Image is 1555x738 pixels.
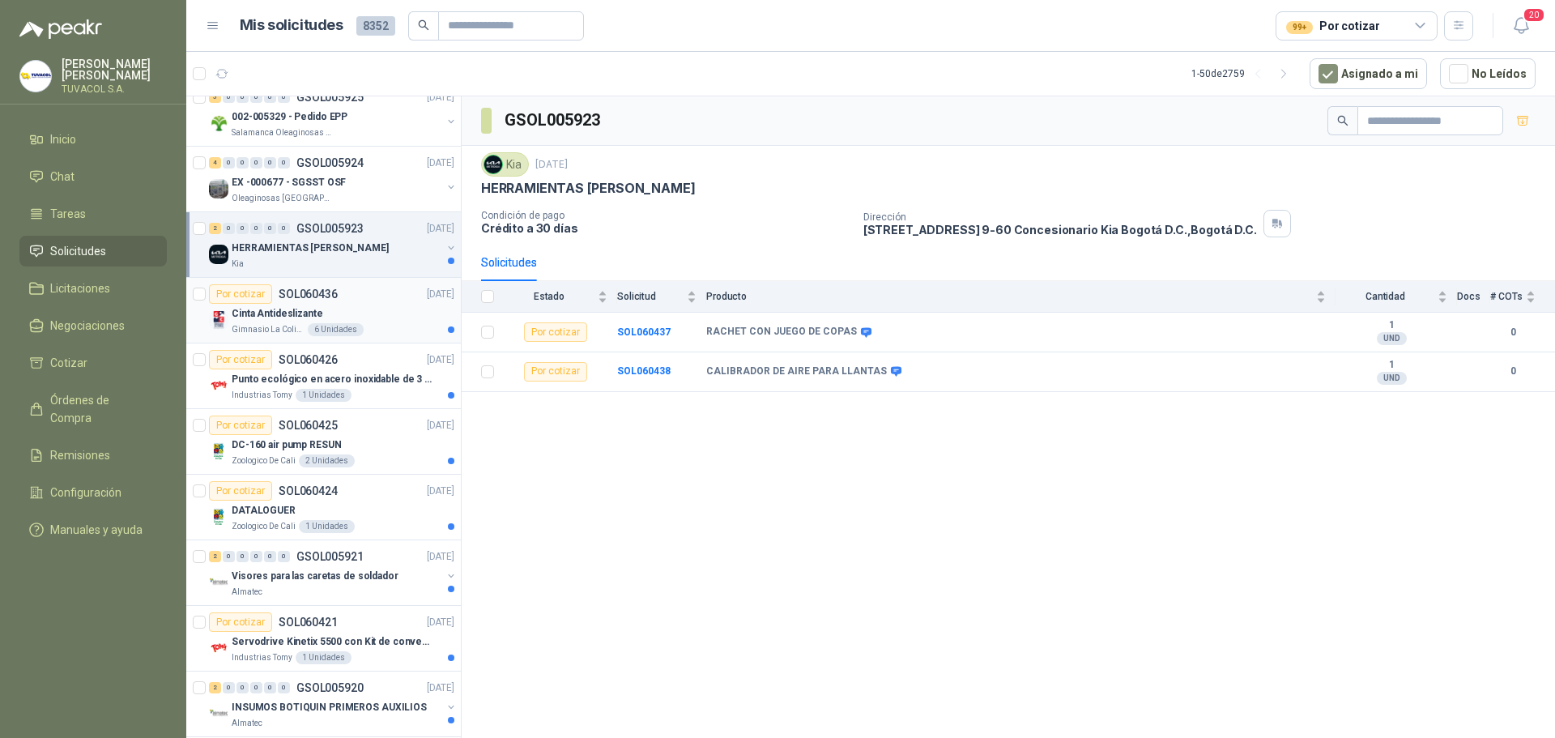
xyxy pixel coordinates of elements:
[232,126,334,139] p: Salamanca Oleaginosas SAS
[299,520,355,533] div: 1 Unidades
[427,352,454,368] p: [DATE]
[264,157,276,169] div: 0
[481,210,850,221] p: Condición de pago
[296,157,364,169] p: GSOL005924
[617,326,671,338] a: SOL060437
[1286,21,1313,34] div: 99+
[427,418,454,433] p: [DATE]
[427,484,454,499] p: [DATE]
[232,241,389,256] p: HERRAMIENTAS [PERSON_NAME]
[209,284,272,304] div: Por cotizar
[427,680,454,696] p: [DATE]
[505,108,603,133] h3: GSOL005923
[19,440,167,471] a: Remisiones
[232,306,323,322] p: Cinta Antideslizante
[706,281,1336,313] th: Producto
[232,437,341,453] p: DC-160 air pump RESUN
[1336,359,1447,372] b: 1
[186,475,461,540] a: Por cotizarSOL060424[DATE] Company LogoDATALOGUERZoologico De Cali1 Unidades
[1310,58,1427,89] button: Asignado a mi
[299,454,355,467] div: 2 Unidades
[279,354,338,365] p: SOL060426
[209,92,221,103] div: 5
[427,221,454,237] p: [DATE]
[232,389,292,402] p: Industrias Tomy
[481,221,850,235] p: Crédito a 30 días
[279,616,338,628] p: SOL060421
[209,153,458,205] a: 4 0 0 0 0 0 GSOL005924[DATE] Company LogoEX -000677 - SGSST OSFOleaginosas [GEOGRAPHIC_DATA][PERS...
[232,520,296,533] p: Zoologico De Cali
[524,362,587,382] div: Por cotizar
[1286,17,1379,35] div: Por cotizar
[250,223,262,234] div: 0
[296,92,364,103] p: GSOL005925
[264,223,276,234] div: 0
[209,310,228,330] img: Company Logo
[223,223,235,234] div: 0
[278,157,290,169] div: 0
[279,420,338,431] p: SOL060425
[236,157,249,169] div: 0
[209,507,228,527] img: Company Logo
[209,678,458,730] a: 2 0 0 0 0 0 GSOL005920[DATE] Company LogoINSUMOS BOTIQUIN PRIMEROS AUXILIOSAlmatec
[209,416,272,435] div: Por cotizar
[617,365,671,377] b: SOL060438
[250,682,262,693] div: 0
[1336,281,1457,313] th: Cantidad
[1440,58,1536,89] button: No Leídos
[278,92,290,103] div: 0
[250,551,262,562] div: 0
[232,651,292,664] p: Industrias Tomy
[19,161,167,192] a: Chat
[62,58,167,81] p: [PERSON_NAME] [PERSON_NAME]
[706,365,887,378] b: CALIBRADOR DE AIRE PARA LLANTAS
[706,326,857,339] b: RACHET CON JUEGO DE COPAS
[50,521,143,539] span: Manuales y ayuda
[232,717,262,730] p: Almatec
[232,323,305,336] p: Gimnasio La Colina
[296,551,364,562] p: GSOL005921
[209,704,228,723] img: Company Logo
[232,700,427,715] p: INSUMOS BOTIQUIN PRIMEROS AUXILIOS
[1337,115,1348,126] span: search
[209,219,458,271] a: 2 0 0 0 0 0 GSOL005923[DATE] Company LogoHERRAMIENTAS [PERSON_NAME]Kia
[50,242,106,260] span: Solicitudes
[427,156,454,171] p: [DATE]
[232,192,334,205] p: Oleaginosas [GEOGRAPHIC_DATA][PERSON_NAME]
[1457,281,1490,313] th: Docs
[186,278,461,343] a: Por cotizarSOL060436[DATE] Company LogoCinta AntideslizanteGimnasio La Colina6 Unidades
[1523,7,1545,23] span: 20
[427,615,454,630] p: [DATE]
[1377,372,1407,385] div: UND
[418,19,429,31] span: search
[1191,61,1297,87] div: 1 - 50 de 2759
[50,391,151,427] span: Órdenes de Compra
[250,157,262,169] div: 0
[427,90,454,105] p: [DATE]
[209,245,228,264] img: Company Logo
[504,291,594,302] span: Estado
[50,279,110,297] span: Licitaciones
[62,84,167,94] p: TUVACOL S.A.
[209,612,272,632] div: Por cotizar
[617,281,706,313] th: Solicitud
[50,484,121,501] span: Configuración
[1336,319,1447,332] b: 1
[278,223,290,234] div: 0
[296,651,351,664] div: 1 Unidades
[1377,332,1407,345] div: UND
[209,682,221,693] div: 2
[481,254,537,271] div: Solicitudes
[209,547,458,599] a: 2 0 0 0 0 0 GSOL005921[DATE] Company LogoVisores para las caretas de soldadorAlmatec
[240,14,343,37] h1: Mis solicitudes
[209,442,228,461] img: Company Logo
[223,92,235,103] div: 0
[232,634,433,650] p: Servodrive Kinetix 5500 con Kit de conversión y filtro (Ref 41350505)
[20,61,51,92] img: Company Logo
[50,354,87,372] span: Cotizar
[232,569,398,584] p: Visores para las caretas de soldador
[706,291,1313,302] span: Producto
[209,481,272,501] div: Por cotizar
[296,389,351,402] div: 1 Unidades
